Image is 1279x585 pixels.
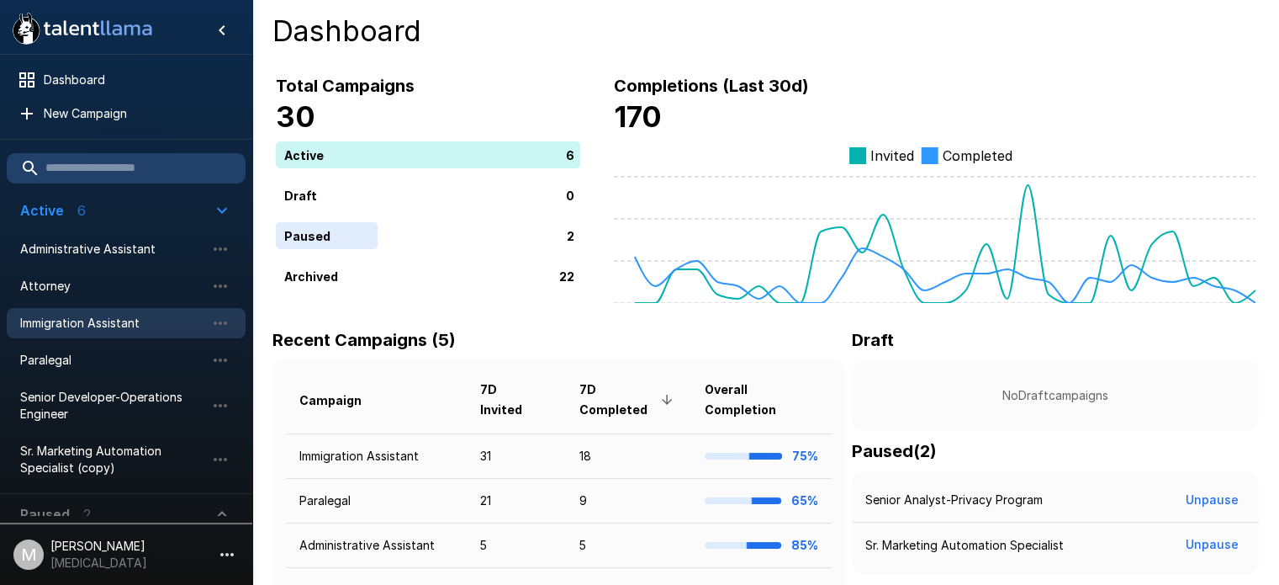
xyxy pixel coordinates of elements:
[1179,529,1245,561] button: Unpause
[614,99,662,134] b: 170
[879,387,1232,404] p: No Draft campaigns
[466,478,565,523] td: 21
[559,267,574,285] p: 22
[276,99,315,134] b: 30
[567,226,574,244] p: 2
[466,524,565,568] td: 5
[791,538,818,552] b: 85%
[852,330,894,350] b: Draft
[579,380,678,420] span: 7D Completed
[286,478,466,523] td: Paralegal
[299,391,383,411] span: Campaign
[792,449,818,463] b: 75%
[566,478,691,523] td: 9
[286,433,466,478] td: Immigration Assistant
[286,524,466,568] td: Administrative Assistant
[865,537,1064,554] p: Sr. Marketing Automation Specialist
[566,146,574,163] p: 6
[852,441,937,461] b: Paused ( 2 )
[272,330,456,350] b: Recent Campaigns (5)
[705,380,818,420] span: Overall Completion
[276,76,415,96] b: Total Campaigns
[466,433,565,478] td: 31
[1179,485,1245,516] button: Unpause
[791,493,818,508] b: 65%
[865,492,1043,508] p: Senior Analyst-Privacy Program
[614,76,809,96] b: Completions (Last 30d)
[566,186,574,204] p: 0
[566,524,691,568] td: 5
[272,13,1259,49] h4: Dashboard
[479,380,552,420] span: 7D Invited
[566,433,691,478] td: 18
